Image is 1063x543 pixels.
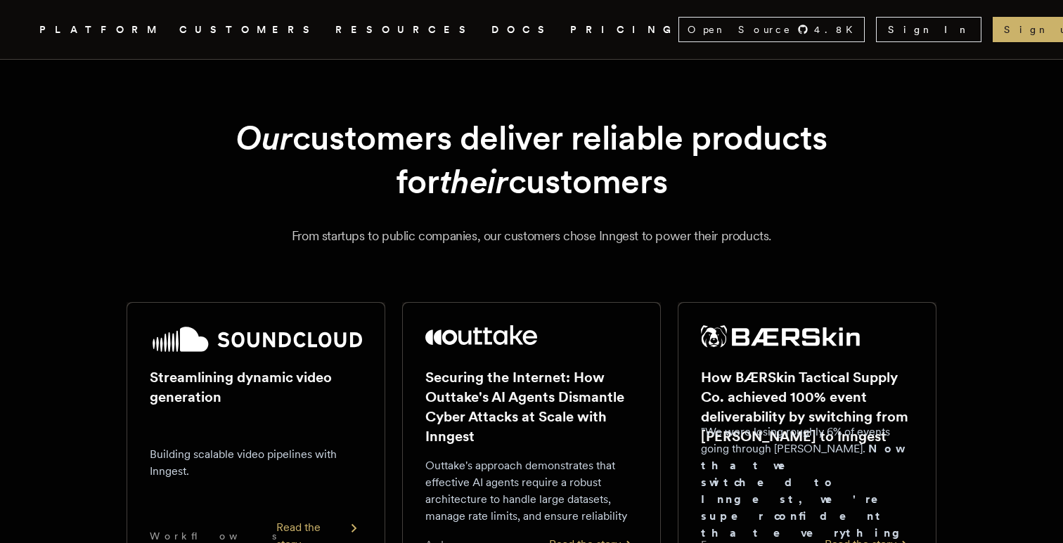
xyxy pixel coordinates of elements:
a: DOCS [491,21,553,39]
img: BÆRSkin Tactical Supply Co. [701,325,860,348]
span: Workflows [150,529,276,543]
span: Open Source [688,22,792,37]
a: Sign In [876,17,981,42]
h2: How BÆRSkin Tactical Supply Co. achieved 100% event deliverability by switching from [PERSON_NAME... [701,367,913,446]
h2: Streamlining dynamic video generation [150,367,362,407]
button: PLATFORM [39,21,162,39]
span: 4.8 K [814,22,861,37]
button: RESOURCES [335,21,475,39]
em: Our [236,117,292,158]
p: From startups to public companies, our customers chose Inngest to power their products. [56,226,1007,246]
a: PRICING [570,21,678,39]
img: SoundCloud [150,325,362,353]
img: Outtake [425,325,537,345]
em: their [439,161,508,202]
p: Outtake's approach demonstrates that effective AI agents require a robust architecture to handle ... [425,457,638,525]
h2: Securing the Internet: How Outtake's AI Agents Dismantle Cyber Attacks at Scale with Inngest [425,367,638,446]
p: Building scalable video pipelines with Inngest. [150,446,362,480]
a: CUSTOMERS [179,21,318,39]
h1: customers deliver reliable products for customers [160,116,903,204]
